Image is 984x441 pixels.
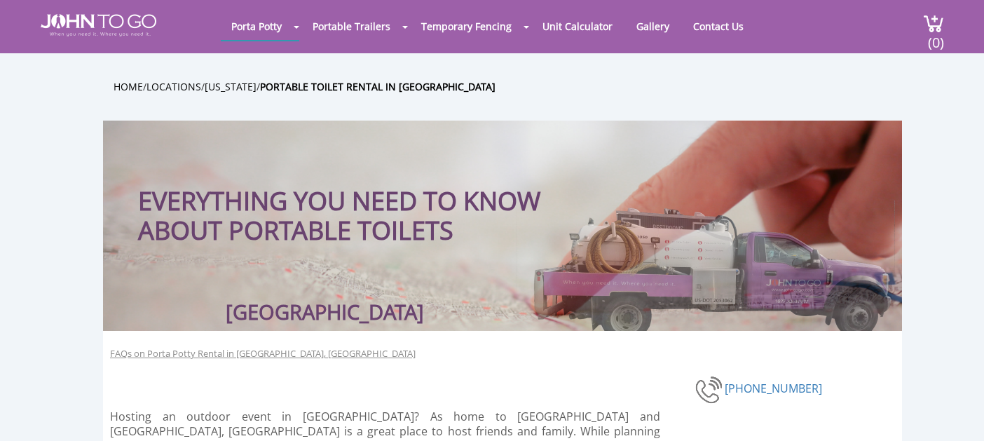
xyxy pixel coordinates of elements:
[138,149,590,245] h1: EVERYTHING YOU NEED TO KNOW ABOUT PORTABLE TOILETS
[41,14,156,36] img: JOHN to go
[626,13,680,40] a: Gallery
[927,22,944,52] span: (0)
[260,80,496,93] a: Portable Toilet Rental in [GEOGRAPHIC_DATA]
[221,13,292,40] a: Porta Potty
[114,80,143,93] a: Home
[146,80,201,93] a: Locations
[302,13,401,40] a: Portable Trailers
[923,14,944,33] img: cart a
[517,201,895,331] img: Truck
[226,310,424,313] h3: [GEOGRAPHIC_DATA]
[114,79,913,95] ul: / / /
[411,13,522,40] a: Temporary Fencing
[205,80,257,93] a: [US_STATE]
[683,13,754,40] a: Contact Us
[695,374,725,405] img: phone-number
[110,347,416,360] a: FAQs on Porta Potty Rental in [GEOGRAPHIC_DATA], [GEOGRAPHIC_DATA]
[725,381,822,396] a: [PHONE_NUMBER]
[532,13,623,40] a: Unit Calculator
